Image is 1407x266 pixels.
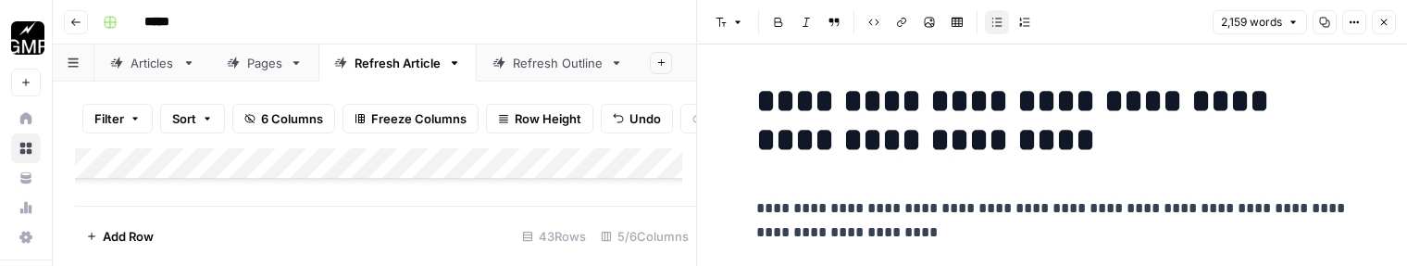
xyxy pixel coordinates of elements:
[82,104,153,133] button: Filter
[515,109,581,128] span: Row Height
[75,222,165,251] button: Add Row
[355,54,441,72] div: Refresh Article
[11,133,41,163] a: Browse
[477,44,639,82] a: Refresh Outline
[515,222,593,251] div: 43 Rows
[11,222,41,252] a: Settings
[261,109,323,128] span: 6 Columns
[103,227,154,246] span: Add Row
[11,15,41,61] button: Workspace: Growth Marketing Pro
[1221,14,1282,31] span: 2,159 words
[172,109,196,128] span: Sort
[342,104,479,133] button: Freeze Columns
[593,222,696,251] div: 5/6 Columns
[11,163,41,193] a: Your Data
[318,44,477,82] a: Refresh Article
[1213,10,1307,34] button: 2,159 words
[601,104,673,133] button: Undo
[513,54,603,72] div: Refresh Outline
[371,109,467,128] span: Freeze Columns
[11,104,41,133] a: Home
[11,21,44,55] img: Growth Marketing Pro Logo
[11,193,41,222] a: Usage
[160,104,225,133] button: Sort
[247,54,282,72] div: Pages
[131,54,175,72] div: Articles
[629,109,661,128] span: Undo
[232,104,335,133] button: 6 Columns
[94,44,211,82] a: Articles
[94,109,124,128] span: Filter
[211,44,318,82] a: Pages
[486,104,593,133] button: Row Height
